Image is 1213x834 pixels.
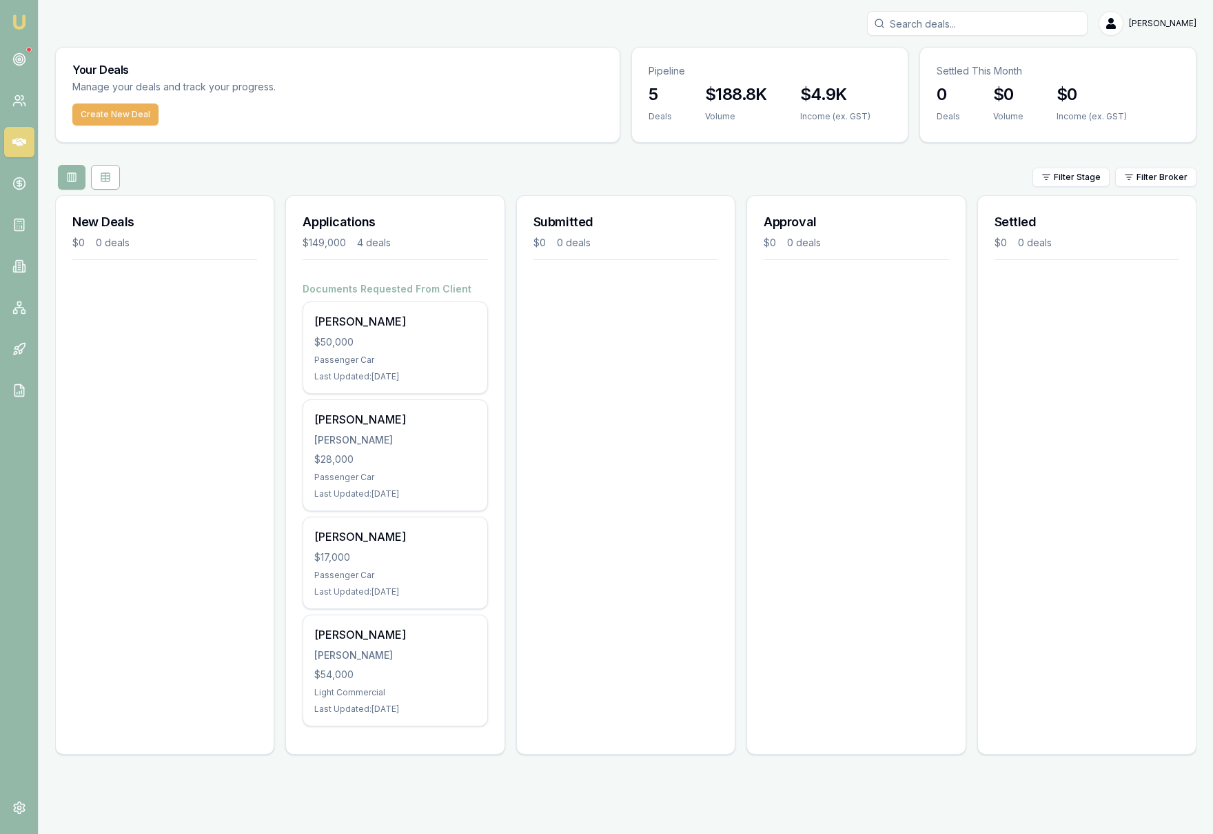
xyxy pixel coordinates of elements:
span: Filter Stage [1054,172,1101,183]
button: Create New Deal [72,103,159,126]
div: Volume [993,111,1023,122]
span: [PERSON_NAME] [1129,18,1196,29]
div: Income (ex. GST) [800,111,870,122]
h3: $188.8K [705,83,767,106]
input: Search deals [867,11,1088,36]
div: Last Updated: [DATE] [314,488,476,499]
div: [PERSON_NAME] [314,433,476,447]
div: Income (ex. GST) [1057,111,1127,122]
div: [PERSON_NAME] [314,626,476,643]
h4: Documents Requested From Client [303,282,487,296]
div: 4 deals [357,236,391,250]
div: 0 deals [1018,236,1052,250]
p: Pipeline [649,64,891,78]
img: emu-icon-u.png [11,14,28,30]
p: Settled This Month [937,64,1179,78]
h3: Applications [303,212,487,232]
h3: Submitted [533,212,718,232]
span: Filter Broker [1136,172,1187,183]
div: $0 [764,236,776,250]
div: $17,000 [314,550,476,564]
div: Light Commercial [314,687,476,698]
button: Filter Broker [1115,168,1196,187]
div: $0 [72,236,85,250]
div: Last Updated: [DATE] [314,371,476,382]
div: $50,000 [314,335,476,349]
div: Deals [649,111,672,122]
div: Passenger Car [314,570,476,581]
div: [PERSON_NAME] [314,411,476,428]
div: $0 [995,236,1007,250]
div: [PERSON_NAME] [314,528,476,545]
div: [PERSON_NAME] [314,648,476,662]
h3: $0 [993,83,1023,106]
h3: Settled [995,212,1179,232]
div: Deals [937,111,960,122]
h3: Approval [764,212,948,232]
button: Filter Stage [1032,168,1110,187]
div: Volume [705,111,767,122]
div: $28,000 [314,453,476,466]
h3: 5 [649,83,672,106]
div: [PERSON_NAME] [314,313,476,330]
p: Manage your deals and track your progress. [72,79,425,95]
h3: New Deals [72,212,257,232]
h3: $0 [1057,83,1127,106]
div: $0 [533,236,546,250]
div: 0 deals [557,236,591,250]
div: Last Updated: [DATE] [314,586,476,597]
div: Passenger Car [314,472,476,483]
div: $149,000 [303,236,346,250]
div: Last Updated: [DATE] [314,704,476,715]
div: Passenger Car [314,355,476,366]
div: 0 deals [787,236,821,250]
h3: $4.9K [800,83,870,106]
div: 0 deals [96,236,130,250]
h3: Your Deals [72,64,603,75]
h3: 0 [937,83,960,106]
div: $54,000 [314,668,476,682]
